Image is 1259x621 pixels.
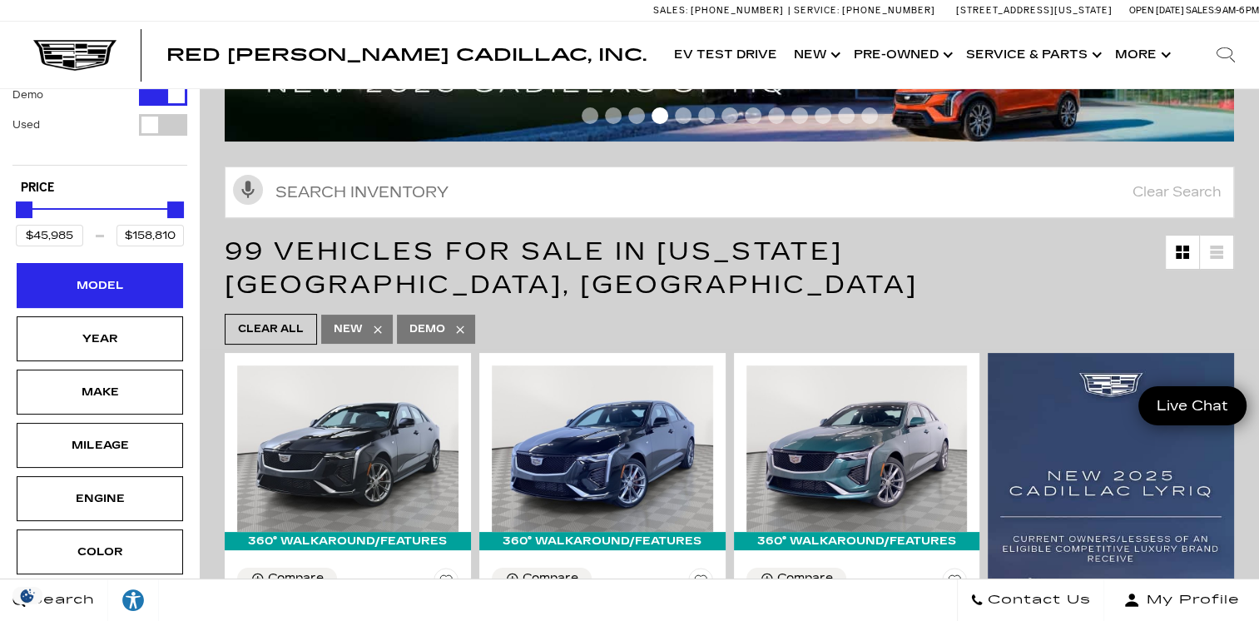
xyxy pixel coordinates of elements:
div: ColorColor [17,529,183,574]
div: YearYear [17,316,183,361]
label: Used [12,117,40,133]
a: [STREET_ADDRESS][US_STATE] [956,5,1113,16]
a: Contact Us [957,579,1104,621]
a: Red [PERSON_NAME] Cadillac, Inc. [166,47,647,63]
span: New [334,319,363,340]
div: EngineEngine [17,476,183,521]
a: Service: [PHONE_NUMBER] [788,6,939,15]
div: 360° WalkAround/Features [225,532,471,550]
span: [PHONE_NUMBER] [842,5,935,16]
a: Explore your accessibility options [108,579,159,621]
div: Model [58,276,141,295]
div: Compare [268,571,324,586]
div: 360° WalkAround/Features [734,532,980,550]
span: Red [PERSON_NAME] Cadillac, Inc. [166,45,647,65]
span: Sales: [653,5,688,16]
span: Go to slide 12 [838,107,855,124]
span: Go to slide 2 [605,107,622,124]
input: Search Inventory [225,166,1234,218]
div: Filter by Vehicle Type [12,24,187,165]
span: Go to slide 9 [768,107,785,124]
span: Open [DATE] [1129,5,1184,16]
img: Cadillac Dark Logo with Cadillac White Text [33,39,116,71]
div: Explore your accessibility options [108,588,158,613]
a: Live Chat [1138,386,1247,425]
section: Click to Open Cookie Consent Modal [8,587,47,604]
div: Make [58,383,141,401]
button: Save Vehicle [942,568,967,599]
span: Service: [794,5,840,16]
span: Go to slide 1 [582,107,598,124]
div: Year [58,330,141,348]
span: Go to slide 7 [721,107,738,124]
span: [PHONE_NUMBER] [691,5,784,16]
a: Sales: [PHONE_NUMBER] [653,6,788,15]
div: Compare [523,571,578,586]
span: Sales: [1186,5,1216,16]
span: Contact Us [984,589,1091,612]
img: 2024 Cadillac CT4 Sport [237,365,458,531]
span: 9 AM-6 PM [1216,5,1259,16]
button: Open user profile menu [1104,579,1259,621]
div: Maximum Price [167,201,184,218]
button: Compare Vehicle [492,568,592,589]
div: Minimum Price [16,201,32,218]
span: Go to slide 8 [745,107,761,124]
div: Color [58,543,141,561]
div: Engine [58,489,141,508]
span: 99 Vehicles for Sale in [US_STATE][GEOGRAPHIC_DATA], [GEOGRAPHIC_DATA] [225,236,917,300]
svg: Click to toggle on voice search [233,175,263,205]
a: Pre-Owned [845,22,958,88]
span: Go to slide 11 [815,107,831,124]
button: Compare Vehicle [237,568,337,589]
span: Go to slide 10 [791,107,808,124]
img: 2024 Cadillac CT4 Sport [492,365,713,531]
div: ModelModel [17,263,183,308]
input: Maximum [116,225,184,246]
div: Mileage [58,436,141,455]
label: Demo [12,87,43,103]
div: MakeMake [17,370,183,415]
button: Save Vehicle [434,568,458,599]
div: 360° WalkAround/Features [479,532,726,550]
a: New [786,22,845,88]
div: Price [16,196,184,246]
button: More [1107,22,1176,88]
div: MileageMileage [17,423,183,468]
span: Go to slide 6 [698,107,715,124]
span: Go to slide 3 [628,107,645,124]
img: 2025 Cadillac CT4 Sport [746,365,968,531]
span: Clear All [238,319,304,340]
span: Go to slide 13 [861,107,878,124]
span: Demo [409,319,445,340]
button: Save Vehicle [688,568,713,599]
input: Minimum [16,225,83,246]
button: Compare Vehicle [746,568,846,589]
span: Go to slide 4 [652,107,668,124]
span: My Profile [1140,589,1240,612]
span: Search [26,589,95,612]
span: Live Chat [1148,396,1237,415]
a: Service & Parts [958,22,1107,88]
img: Opt-Out Icon [8,587,47,604]
span: Go to slide 5 [675,107,691,124]
a: EV Test Drive [666,22,786,88]
div: Compare [777,571,833,586]
h5: Price [21,181,179,196]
